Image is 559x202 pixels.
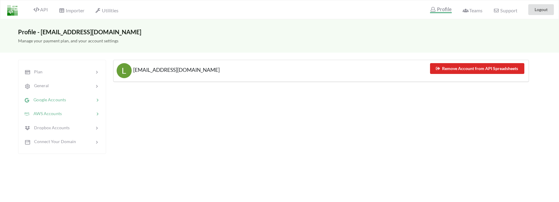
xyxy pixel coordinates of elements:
span: General [30,83,49,88]
span: API [33,7,48,12]
h3: Profile - [EMAIL_ADDRESS][DOMAIN_NAME] [18,28,541,35]
span: Utilities [95,8,118,13]
span: Connect Your Domain [30,139,76,144]
span: Support [493,8,517,13]
span: Dropbox Accounts [30,125,70,130]
span: Teams [463,8,482,13]
span: AWS Accounts [30,111,62,116]
span: Plan [30,69,42,74]
button: Remove Account from API Spreadsheets [430,63,525,74]
span: Google Accounts [30,97,66,102]
span: Importer [59,8,84,13]
img: googleProfile [117,63,132,78]
span: [EMAIL_ADDRESS][DOMAIN_NAME] [132,67,220,73]
button: Logout [528,4,554,15]
img: LogoIcon.png [7,5,18,16]
h5: Manage your payment plan, and your account settings [18,38,541,44]
span: Profile [430,6,451,12]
